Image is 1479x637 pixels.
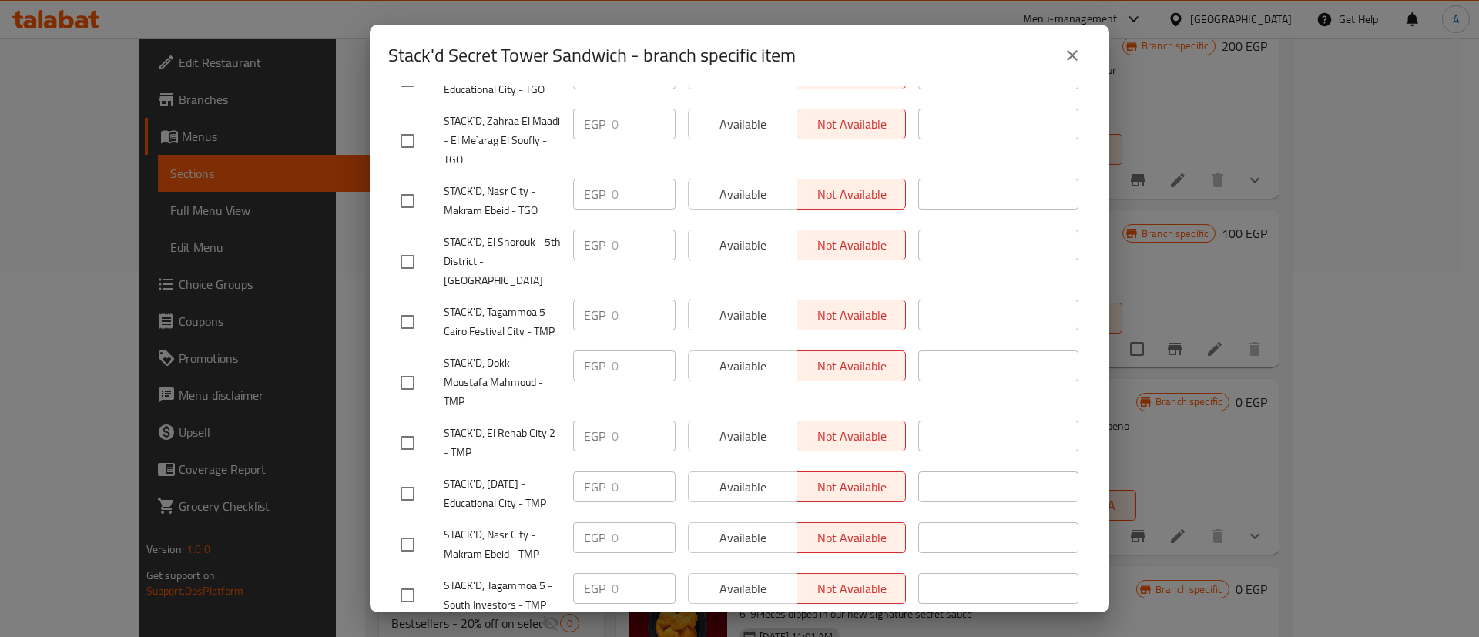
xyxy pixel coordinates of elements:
[584,528,605,547] p: EGP
[444,576,561,615] span: STACK'D, Tagammoa 5 - South Investors - TMP
[584,357,605,375] p: EGP
[444,182,561,220] span: STACK'D, Nasr City - Makram Ebeid - TGO
[612,300,676,330] input: Please enter price
[444,303,561,341] span: STACK'D, Tagammoa 5 - Cairo Festival City - TMP
[612,109,676,139] input: Please enter price
[444,525,561,564] span: STACK'D, Nasr City - Makram Ebeid - TMP
[612,421,676,451] input: Please enter price
[612,471,676,502] input: Please enter price
[584,478,605,496] p: EGP
[612,573,676,604] input: Please enter price
[444,354,561,411] span: STACK'D, Dokki - Moustafa Mahmoud - TMP
[1054,37,1091,74] button: close
[444,233,561,290] span: STACK'D, El Shorouk - 5th District - [GEOGRAPHIC_DATA]
[612,230,676,260] input: Please enter price
[444,112,561,169] span: STACK`D, Zahraa El Maadi - El Me`arag El Soufly - TGO
[444,424,561,462] span: STACK'D, El Rehab City 2 - TMP
[612,522,676,553] input: Please enter price
[612,350,676,381] input: Please enter price
[584,236,605,254] p: EGP
[584,579,605,598] p: EGP
[584,185,605,203] p: EGP
[584,427,605,445] p: EGP
[584,306,605,324] p: EGP
[388,43,796,68] h2: Stack'd Secret Tower Sandwich - branch specific item
[612,179,676,210] input: Please enter price
[584,115,605,133] p: EGP
[444,474,561,513] span: STACK'D, [DATE] - Educational City - TMP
